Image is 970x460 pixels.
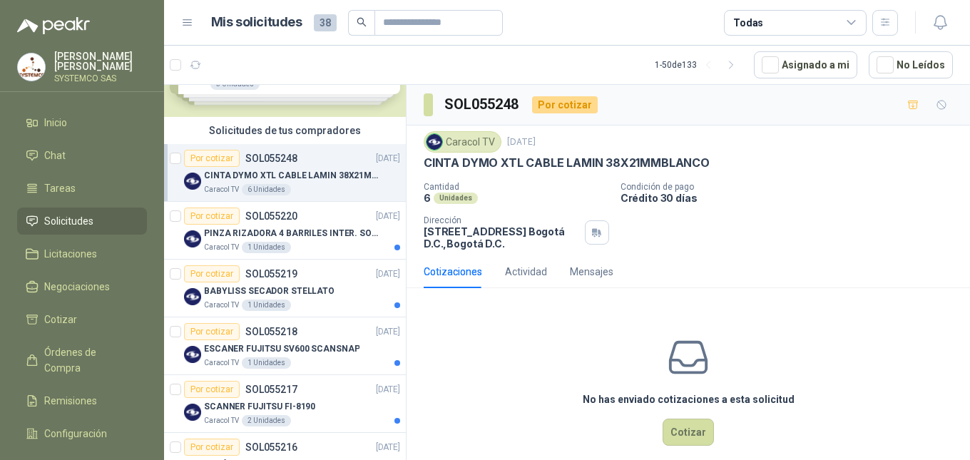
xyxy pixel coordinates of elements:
a: Chat [17,142,147,169]
p: SOL055220 [245,211,297,221]
p: 6 [424,192,431,204]
a: Por cotizarSOL055219[DATE] Company LogoBABYLISS SECADOR STELLATOCaracol TV1 Unidades [164,260,406,317]
span: Solicitudes [44,213,93,229]
a: Órdenes de Compra [17,339,147,382]
span: Negociaciones [44,279,110,295]
button: Cotizar [663,419,714,446]
h1: Mis solicitudes [211,12,302,33]
p: SOL055216 [245,442,297,452]
p: [STREET_ADDRESS] Bogotá D.C. , Bogotá D.C. [424,225,579,250]
p: [DATE] [376,152,400,165]
a: Por cotizarSOL055248[DATE] Company LogoCINTA DYMO XTL CABLE LAMIN 38X21MMBLANCOCaracol TV6 Unidades [164,144,406,202]
p: SOL055217 [245,384,297,394]
p: Crédito 30 días [621,192,964,204]
p: ESCANER FUJITSU SV600 SCANSNAP [204,342,359,356]
p: Caracol TV [204,357,239,369]
div: Por cotizar [184,439,240,456]
div: 2 Unidades [242,415,291,426]
span: Cotizar [44,312,77,327]
img: Logo peakr [17,17,90,34]
div: Caracol TV [424,131,501,153]
p: CINTA DYMO XTL CABLE LAMIN 38X21MMBLANCO [204,169,382,183]
p: SOL055218 [245,327,297,337]
div: Por cotizar [184,381,240,398]
span: Órdenes de Compra [44,344,133,376]
a: Inicio [17,109,147,136]
div: Por cotizar [184,265,240,282]
span: Inicio [44,115,67,131]
img: Company Logo [427,134,442,150]
div: Mensajes [570,264,613,280]
img: Company Logo [184,346,201,363]
p: SOL055219 [245,269,297,279]
img: Company Logo [184,230,201,247]
p: SOL055248 [245,153,297,163]
button: No Leídos [869,51,953,78]
img: Company Logo [184,288,201,305]
div: 1 - 50 de 133 [655,53,742,76]
a: Por cotizarSOL055217[DATE] Company LogoSCANNER FUJITSU FI-8190Caracol TV2 Unidades [164,375,406,433]
a: Configuración [17,420,147,447]
img: Company Logo [184,173,201,190]
span: Licitaciones [44,246,97,262]
div: 1 Unidades [242,300,291,311]
div: Por cotizar [184,323,240,340]
p: [DATE] [376,325,400,339]
a: Cotizar [17,306,147,333]
a: Tareas [17,175,147,202]
div: 1 Unidades [242,357,291,369]
div: Solicitudes de tus compradores [164,117,406,144]
div: 1 Unidades [242,242,291,253]
h3: No has enviado cotizaciones a esta solicitud [583,392,795,407]
a: Por cotizarSOL055220[DATE] Company LogoPINZA RIZADORA 4 BARRILES INTER. SOL-GEL BABYLISS SECADOR ... [164,202,406,260]
p: SCANNER FUJITSU FI-8190 [204,400,315,414]
div: Todas [733,15,763,31]
p: [DATE] [376,210,400,223]
p: Caracol TV [204,184,239,195]
span: Chat [44,148,66,163]
p: Dirección [424,215,579,225]
p: [DATE] [376,267,400,281]
span: Remisiones [44,393,97,409]
a: Licitaciones [17,240,147,267]
p: Caracol TV [204,242,239,253]
p: [DATE] [376,383,400,397]
span: 38 [314,14,337,31]
img: Company Logo [18,53,45,81]
p: BABYLISS SECADOR STELLATO [204,285,335,298]
div: Por cotizar [184,150,240,167]
div: Por cotizar [532,96,598,113]
a: Negociaciones [17,273,147,300]
button: Asignado a mi [754,51,857,78]
p: SYSTEMCO SAS [54,74,147,83]
p: CINTA DYMO XTL CABLE LAMIN 38X21MMBLANCO [424,155,710,170]
a: Solicitudes [17,208,147,235]
p: [DATE] [376,441,400,454]
span: search [357,17,367,27]
p: Condición de pago [621,182,964,192]
div: Actividad [505,264,547,280]
span: Configuración [44,426,107,441]
div: Por cotizar [184,208,240,225]
p: [PERSON_NAME] [PERSON_NAME] [54,51,147,71]
div: Cotizaciones [424,264,482,280]
p: Caracol TV [204,300,239,311]
p: Caracol TV [204,415,239,426]
div: Unidades [434,193,478,204]
div: 6 Unidades [242,184,291,195]
p: Cantidad [424,182,609,192]
p: [DATE] [507,136,536,149]
a: Por cotizarSOL055218[DATE] Company LogoESCANER FUJITSU SV600 SCANSNAPCaracol TV1 Unidades [164,317,406,375]
img: Company Logo [184,404,201,421]
h3: SOL055248 [444,93,521,116]
a: Remisiones [17,387,147,414]
span: Tareas [44,180,76,196]
p: PINZA RIZADORA 4 BARRILES INTER. SOL-GEL BABYLISS SECADOR STELLATO [204,227,382,240]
